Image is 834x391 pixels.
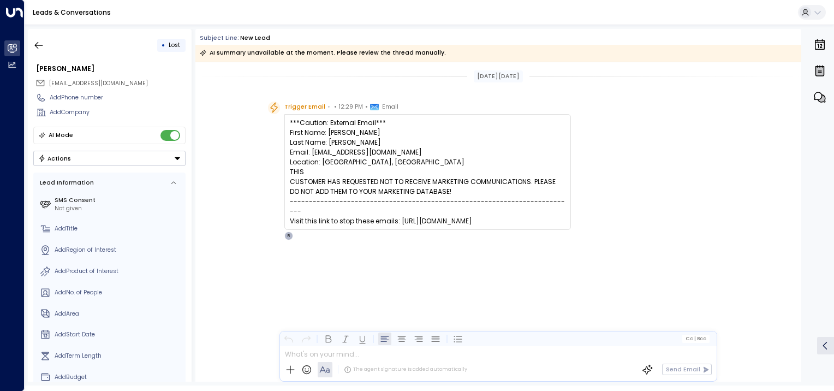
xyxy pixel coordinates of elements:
div: AddNo. of People [55,288,182,297]
span: Email [382,102,398,112]
div: AddTitle [55,224,182,233]
p: THIS CUSTOMER HAS REQUESTED NOT TO RECEIVE MARKETING COMMUNICATIONS. PLEASE DO NOT ADD THEM TO YO... [290,167,565,197]
div: AddRegion of Interest [55,246,182,254]
div: Lead Information [37,179,94,187]
label: SMS Consent [55,196,182,205]
span: | [694,336,695,341]
button: Cc|Bcc [682,335,710,342]
div: [PERSON_NAME] [36,64,186,74]
span: Lost [169,41,180,49]
p: First Name: [PERSON_NAME] Last Name: [PERSON_NAME] Email: [EMAIL_ADDRESS][DOMAIN_NAME] Location: ... [290,128,565,167]
div: AddCompany [50,108,186,117]
button: Redo [299,332,312,345]
div: Button group with a nested menu [33,151,186,166]
span: jdhliwayo@fiberguide.net [49,79,148,88]
span: • [334,102,337,112]
div: AddStart Date [55,330,182,339]
button: Actions [33,151,186,166]
a: Leads & Conversations [33,8,111,17]
div: AI Mode [49,130,73,141]
div: AddProduct of Interest [55,267,182,276]
div: • [162,38,165,52]
span: Cc Bcc [686,336,706,341]
div: The agent signature is added automatically [344,366,467,374]
div: Not given [55,204,182,213]
div: AddTerm Length [55,352,182,360]
button: Undo [282,332,295,345]
div: AddPhone number [50,93,186,102]
span: • [365,102,368,112]
span: Subject Line: [200,34,239,42]
span: [EMAIL_ADDRESS][DOMAIN_NAME] [49,79,148,87]
div: [DATE][DATE] [474,70,523,82]
div: AddArea [55,310,182,318]
div: R [284,232,293,240]
p: --------------------------------------------------------------------------- Visit this link to st... [290,197,565,226]
span: 12:29 PM [339,102,363,112]
div: New Lead [240,34,270,43]
div: AddBudget [55,373,182,382]
div: AI summary unavailable at the moment. Please review the thread manually. [200,48,446,58]
span: Trigger Email [284,102,325,112]
div: Actions [38,155,72,162]
span: • [327,102,330,112]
